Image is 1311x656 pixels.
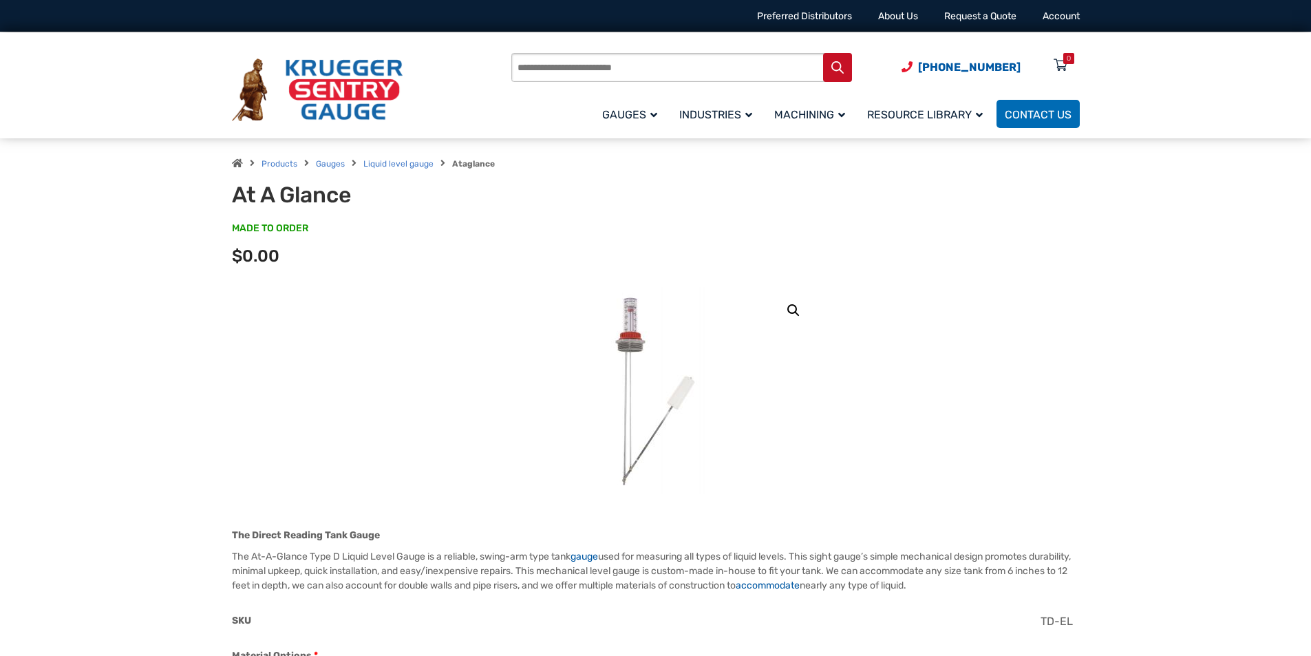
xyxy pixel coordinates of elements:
[902,59,1021,76] a: Phone Number (920) 434-8860
[867,108,983,121] span: Resource Library
[736,580,800,591] a: accommodate
[878,10,918,22] a: About Us
[232,615,251,626] span: SKU
[232,182,571,208] h1: At A Glance
[757,10,852,22] a: Preferred Distributors
[944,10,1016,22] a: Request a Quote
[262,159,297,169] a: Products
[859,98,996,130] a: Resource Library
[573,287,738,494] img: At A Glance
[918,61,1021,74] span: [PHONE_NUMBER]
[232,529,380,541] strong: The Direct Reading Tank Gauge
[1043,10,1080,22] a: Account
[232,222,308,235] span: MADE TO ORDER
[1005,108,1072,121] span: Contact Us
[781,298,806,323] a: View full-screen image gallery
[996,100,1080,128] a: Contact Us
[1067,53,1071,64] div: 0
[363,159,434,169] a: Liquid level gauge
[232,549,1080,593] p: The At-A-Glance Type D Liquid Level Gauge is a reliable, swing-arm type tank used for measuring a...
[679,108,752,121] span: Industries
[316,159,345,169] a: Gauges
[671,98,766,130] a: Industries
[452,159,495,169] strong: Ataglance
[232,246,279,266] span: $0.00
[774,108,845,121] span: Machining
[1041,615,1073,628] span: TD-EL
[602,108,657,121] span: Gauges
[232,59,403,122] img: Krueger Sentry Gauge
[766,98,859,130] a: Machining
[594,98,671,130] a: Gauges
[571,551,598,562] a: gauge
